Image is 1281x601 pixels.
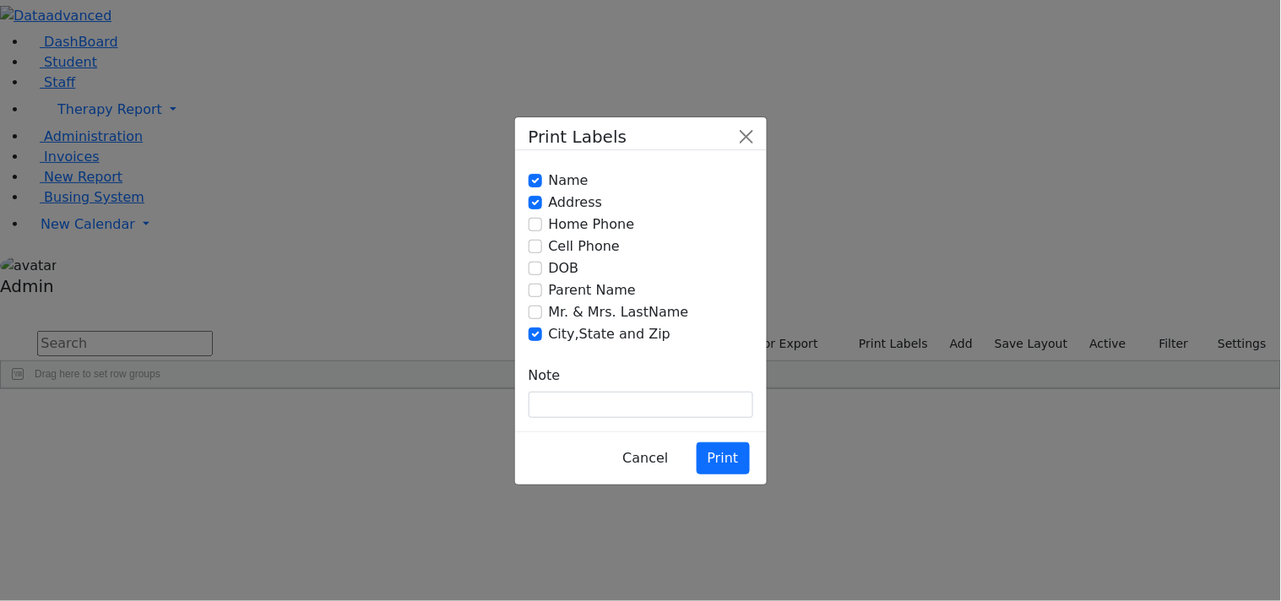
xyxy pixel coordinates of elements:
button: Cancel [611,442,679,474]
label: Cell Phone [549,236,621,257]
label: DOB [549,258,579,279]
label: Address [549,192,603,213]
label: Note [529,360,561,392]
label: City,State and Zip [549,324,671,344]
label: Mr. & Mrs. LastName [549,302,689,322]
button: Close [733,123,760,150]
label: Home Phone [549,214,635,235]
label: Parent Name [549,280,637,300]
h5: Print Labels [529,124,627,149]
button: Print [697,442,750,474]
label: Name [549,171,589,191]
